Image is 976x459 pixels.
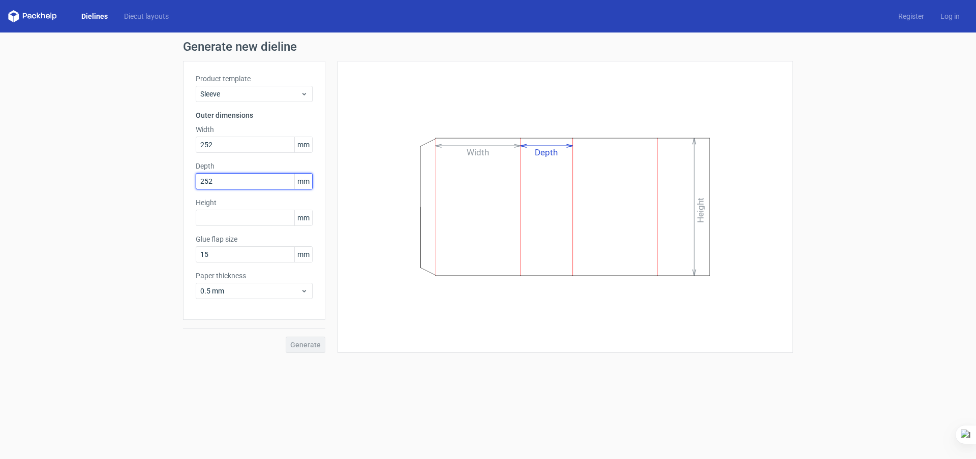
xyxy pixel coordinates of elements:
[467,147,490,157] text: Width
[294,137,312,152] span: mm
[294,210,312,225] span: mm
[196,110,313,120] h3: Outer dimensions
[294,247,312,262] span: mm
[116,11,177,21] a: Diecut layouts
[183,41,793,53] h1: Generate new dieline
[196,161,313,171] label: Depth
[294,174,312,189] span: mm
[73,11,116,21] a: Dielines
[196,124,313,135] label: Width
[200,89,300,99] span: Sleeve
[932,11,968,21] a: Log in
[200,286,300,296] span: 0.5 mm
[196,234,313,244] label: Glue flap size
[196,198,313,208] label: Height
[535,147,558,157] text: Depth
[196,271,313,281] label: Paper thickness
[196,74,313,84] label: Product template
[696,198,706,223] text: Height
[890,11,932,21] a: Register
